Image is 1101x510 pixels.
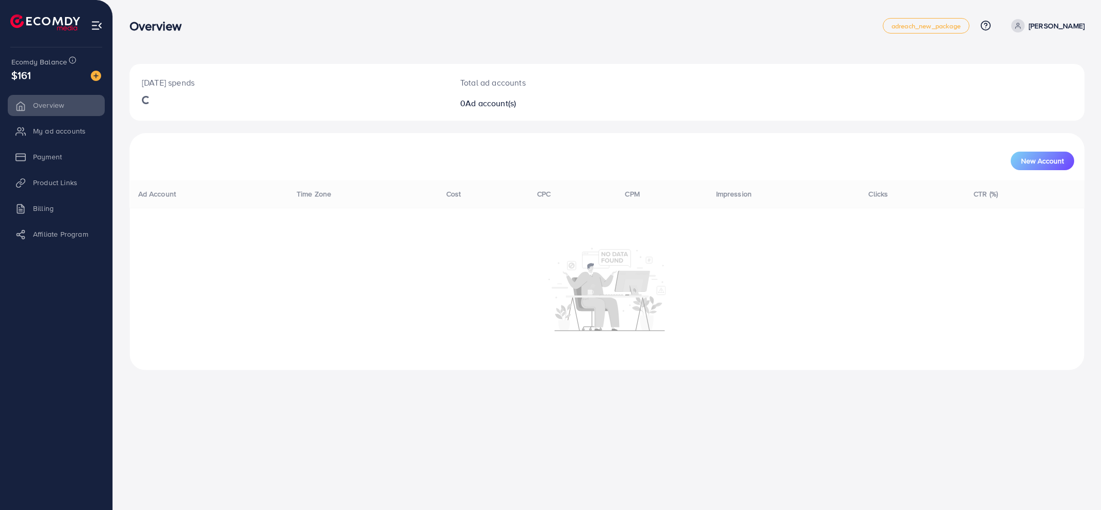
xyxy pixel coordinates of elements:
[129,19,190,34] h3: Overview
[1007,19,1084,32] a: [PERSON_NAME]
[1021,157,1064,164] span: New Account
[11,57,67,67] span: Ecomdy Balance
[1011,152,1074,170] button: New Account
[91,71,101,81] img: image
[892,23,961,29] span: adreach_new_package
[460,98,674,108] h2: 0
[883,18,969,34] a: adreach_new_package
[465,97,516,109] span: Ad account(s)
[91,20,103,31] img: menu
[10,14,80,30] img: logo
[142,76,435,89] p: [DATE] spends
[1029,20,1084,32] p: [PERSON_NAME]
[460,76,674,89] p: Total ad accounts
[11,68,31,83] span: $161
